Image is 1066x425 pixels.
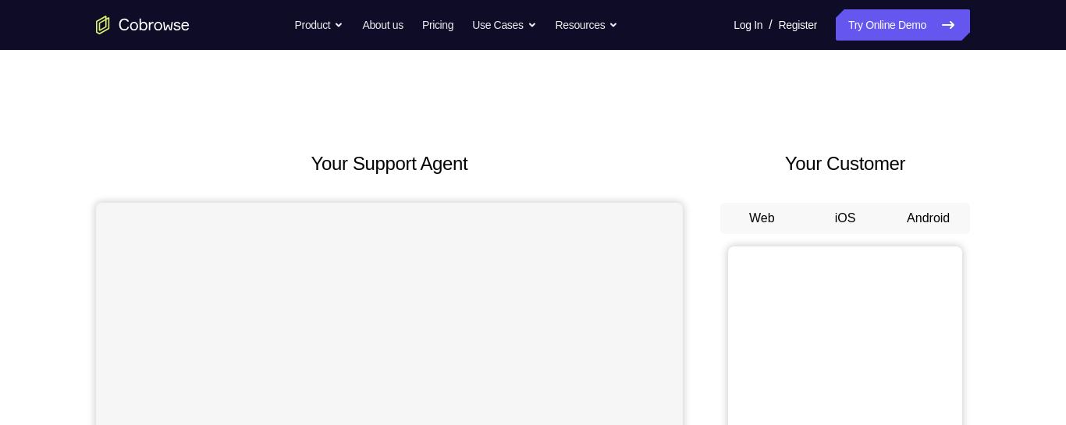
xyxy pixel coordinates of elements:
[720,150,970,178] h2: Your Customer
[887,203,970,234] button: Android
[769,16,772,34] span: /
[362,9,403,41] a: About us
[804,203,887,234] button: iOS
[295,9,344,41] button: Product
[96,150,683,178] h2: Your Support Agent
[720,203,804,234] button: Web
[472,9,536,41] button: Use Cases
[96,16,190,34] a: Go to the home page
[556,9,619,41] button: Resources
[836,9,970,41] a: Try Online Demo
[734,9,762,41] a: Log In
[779,9,817,41] a: Register
[422,9,453,41] a: Pricing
